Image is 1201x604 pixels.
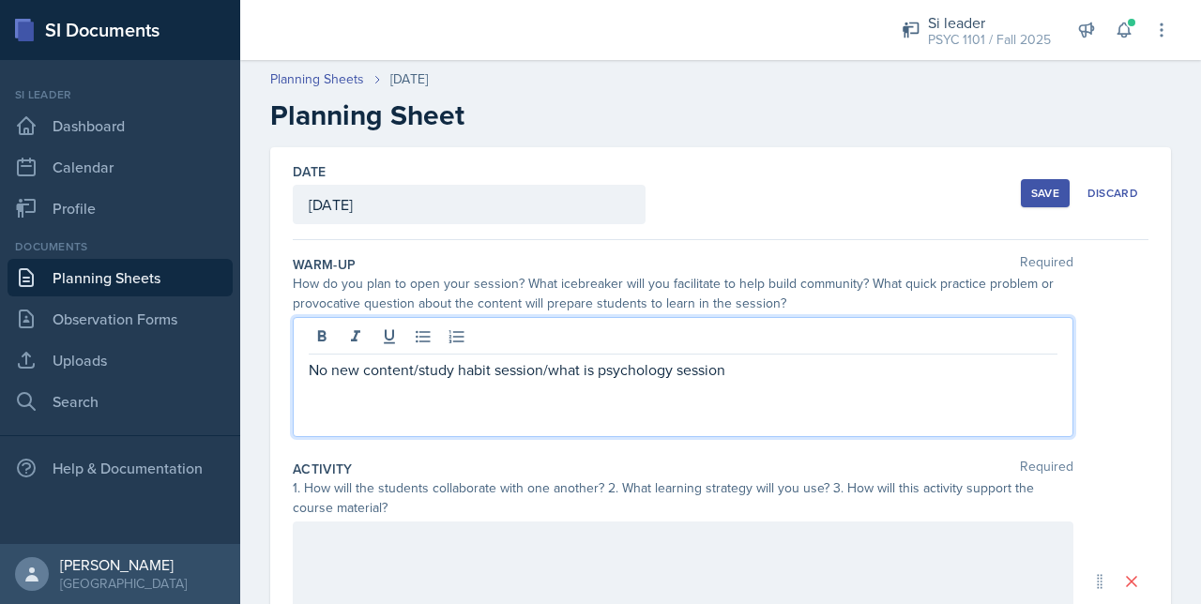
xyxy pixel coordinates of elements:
span: Required [1020,460,1073,478]
label: Warm-Up [293,255,356,274]
span: Required [1020,255,1073,274]
a: Calendar [8,148,233,186]
a: Observation Forms [8,300,233,338]
p: No new content/study habit session/what is psychology session [309,358,1057,381]
button: Save [1021,179,1070,207]
div: [DATE] [390,69,428,89]
div: Documents [8,238,233,255]
a: Planning Sheets [270,69,364,89]
div: PSYC 1101 / Fall 2025 [928,30,1051,50]
div: Si leader [928,11,1051,34]
div: 1. How will the students collaborate with one another? 2. What learning strategy will you use? 3.... [293,478,1073,518]
a: Planning Sheets [8,259,233,296]
a: Dashboard [8,107,233,144]
label: Activity [293,460,353,478]
div: Save [1031,186,1059,201]
div: Discard [1087,186,1138,201]
a: Uploads [8,341,233,379]
h2: Planning Sheet [270,98,1171,132]
label: Date [293,162,326,181]
div: Help & Documentation [8,449,233,487]
div: [GEOGRAPHIC_DATA] [60,574,187,593]
div: Si leader [8,86,233,103]
div: How do you plan to open your session? What icebreaker will you facilitate to help build community... [293,274,1073,313]
a: Search [8,383,233,420]
a: Profile [8,189,233,227]
button: Discard [1077,179,1148,207]
div: [PERSON_NAME] [60,555,187,574]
